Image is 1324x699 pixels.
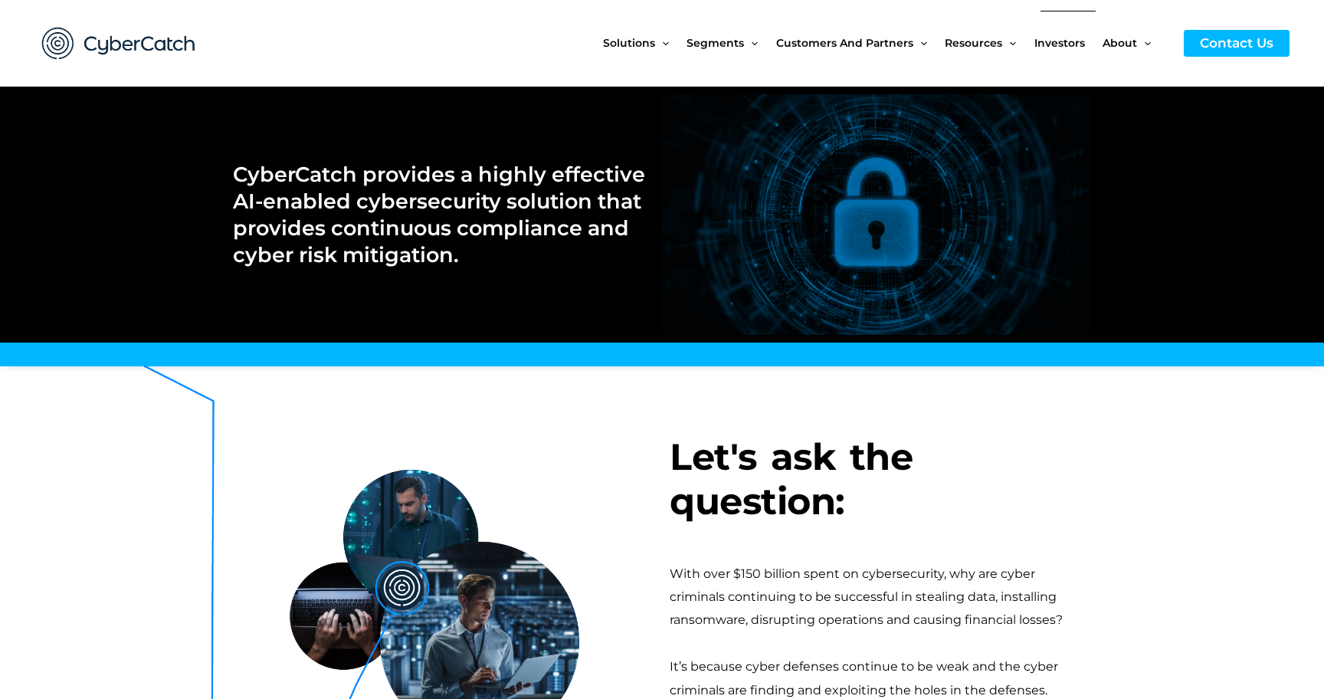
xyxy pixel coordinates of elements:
h3: Let's ask the question: [670,435,1091,523]
span: Segments [687,11,744,75]
span: Menu Toggle [655,11,669,75]
nav: Site Navigation: New Main Menu [603,11,1168,75]
a: Contact Us [1184,30,1290,57]
span: Solutions [603,11,655,75]
div: With over $150 billion spent on cybersecurity, why are cyber criminals continuing to be successfu... [670,563,1091,632]
a: Investors [1034,11,1103,75]
span: Investors [1034,11,1085,75]
span: Customers and Partners [776,11,913,75]
span: Menu Toggle [913,11,927,75]
img: CyberCatch [27,11,211,75]
span: Menu Toggle [1137,11,1151,75]
span: About [1103,11,1137,75]
span: Menu Toggle [1002,11,1016,75]
span: Resources [945,11,1002,75]
span: Menu Toggle [744,11,758,75]
h2: CyberCatch provides a highly effective AI-enabled cybersecurity solution that provides continuous... [233,161,646,268]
